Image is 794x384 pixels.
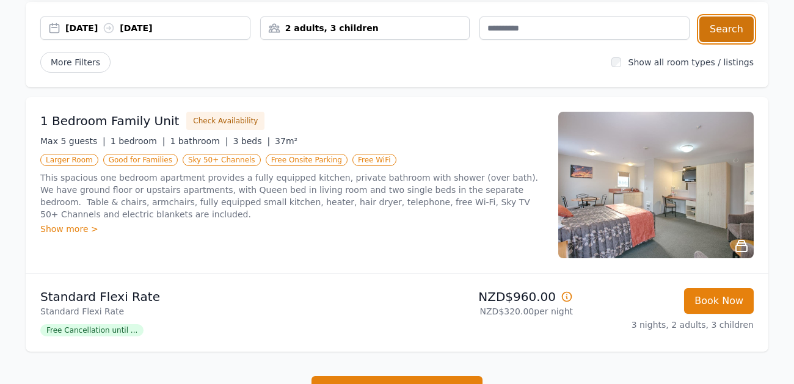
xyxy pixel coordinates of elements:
[103,154,178,166] span: Good for Families
[40,136,106,146] span: Max 5 guests |
[699,16,754,42] button: Search
[40,112,179,129] h3: 1 Bedroom Family Unit
[183,154,261,166] span: Sky 50+ Channels
[628,57,754,67] label: Show all room types / listings
[352,154,396,166] span: Free WiFi
[402,288,573,305] p: NZD$960.00
[170,136,228,146] span: 1 bathroom |
[266,154,348,166] span: Free Onsite Parking
[40,288,392,305] p: Standard Flexi Rate
[186,112,264,130] button: Check Availability
[402,305,573,317] p: NZD$320.00 per night
[684,288,754,314] button: Book Now
[65,22,250,34] div: [DATE] [DATE]
[40,172,544,220] p: This spacious one bedroom apartment provides a fully equipped kitchen, private bathroom with show...
[40,305,392,317] p: Standard Flexi Rate
[40,52,111,73] span: More Filters
[40,324,144,336] span: Free Cancellation until ...
[261,22,470,34] div: 2 adults, 3 children
[583,319,754,331] p: 3 nights, 2 adults, 3 children
[275,136,297,146] span: 37m²
[40,154,98,166] span: Larger Room
[40,223,544,235] div: Show more >
[111,136,166,146] span: 1 bedroom |
[233,136,270,146] span: 3 beds |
